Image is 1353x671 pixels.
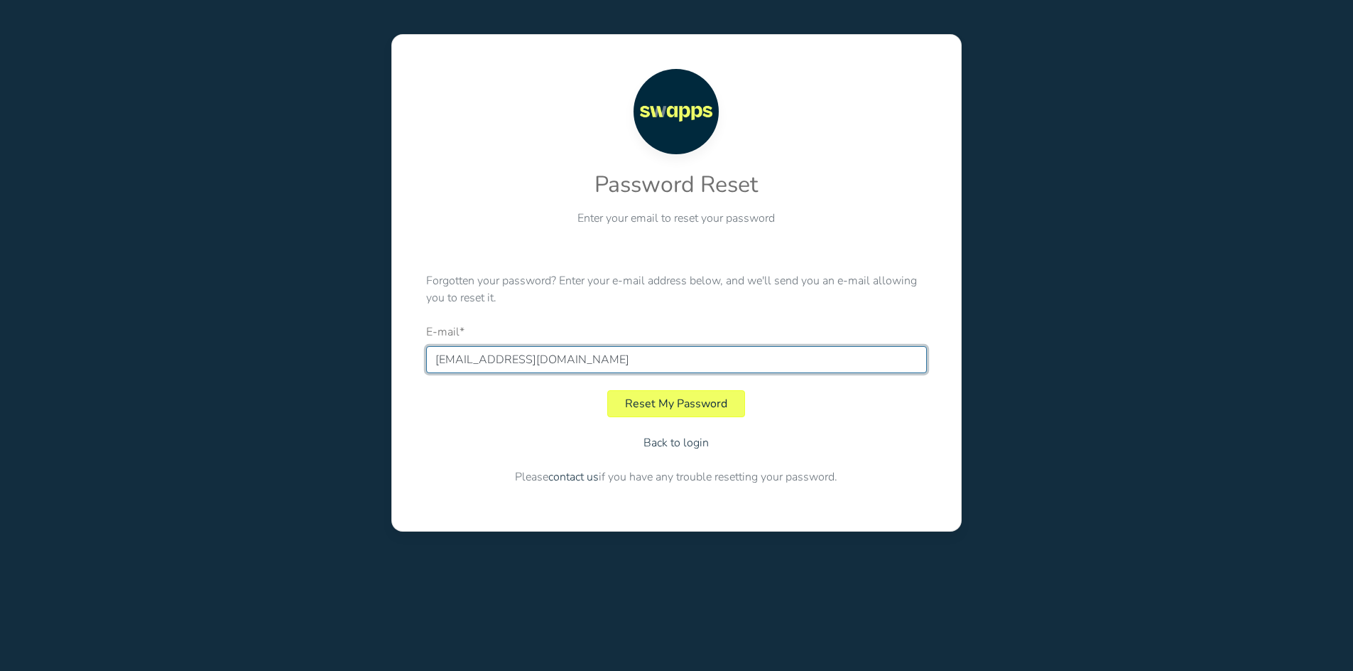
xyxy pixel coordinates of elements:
[426,323,464,340] label: E-mail
[634,69,719,154] img: Swapps logo
[426,272,927,306] p: Forgotten your password? Enter your e-mail address below, and we'll send you an e-mail allowing y...
[607,390,745,417] button: Reset My Password
[426,468,927,485] p: Please if you have any trouble resetting your password.
[426,346,927,373] input: E-mail address
[643,435,709,451] a: Back to login
[426,210,927,227] p: Enter your email to reset your password
[548,469,599,485] a: contact us
[426,171,927,198] h2: Password Reset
